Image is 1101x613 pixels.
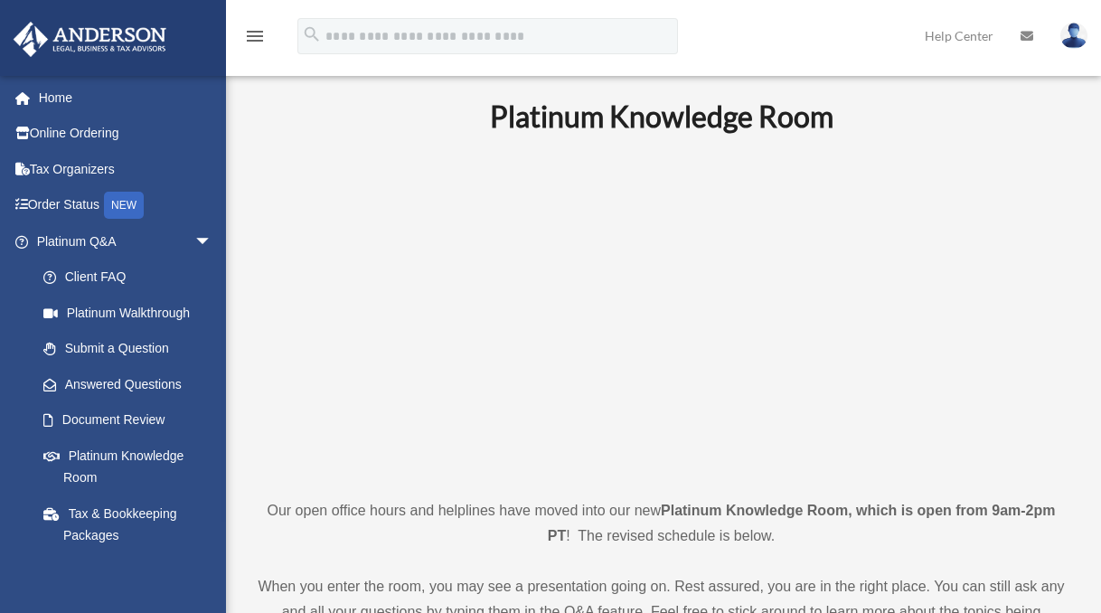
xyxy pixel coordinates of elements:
a: Home [13,80,240,116]
a: Platinum Walkthrough [25,295,240,331]
a: menu [244,32,266,47]
a: Online Ordering [13,116,240,152]
a: Platinum Knowledge Room [25,438,231,495]
span: arrow_drop_down [194,223,231,260]
strong: Platinum Knowledge Room, which is open from 9am-2pm PT [548,503,1056,543]
a: Answered Questions [25,366,240,402]
i: search [302,24,322,44]
a: Document Review [25,402,240,439]
div: NEW [104,192,144,219]
a: Client FAQ [25,259,240,296]
a: Tax Organizers [13,151,240,187]
a: Submit a Question [25,331,240,367]
a: Platinum Q&Aarrow_drop_down [13,223,240,259]
a: Tax & Bookkeeping Packages [25,495,240,553]
i: menu [244,25,266,47]
img: User Pic [1060,23,1087,49]
b: Platinum Knowledge Room [490,99,833,134]
img: Anderson Advisors Platinum Portal [8,22,172,57]
iframe: 231110_Toby_KnowledgeRoom [391,159,933,465]
p: Our open office hours and helplines have moved into our new ! The revised schedule is below. [258,498,1065,549]
a: Order StatusNEW [13,187,240,224]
